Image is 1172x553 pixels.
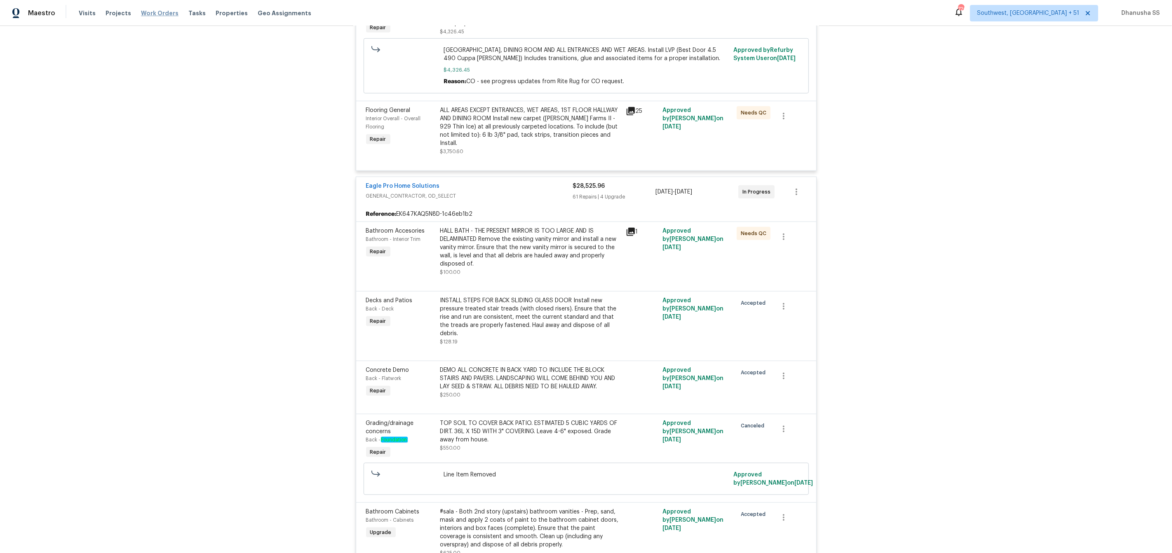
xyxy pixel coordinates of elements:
[381,437,408,443] em: Foundation
[662,228,723,250] span: Approved by [PERSON_NAME] on
[733,47,796,61] span: Approved by Refurby System User on
[440,270,461,275] span: $100.00
[366,509,420,515] span: Bathroom Cabinets
[733,472,813,486] span: Approved by [PERSON_NAME] on
[141,9,179,17] span: Work Orders
[662,314,681,320] span: [DATE]
[367,247,390,256] span: Repair
[742,188,774,196] span: In Progress
[106,9,131,17] span: Projects
[662,367,723,390] span: Approved by [PERSON_NAME] on
[366,376,402,381] span: Back - Flatwork
[741,109,770,117] span: Needs QC
[741,369,769,377] span: Accepted
[366,437,408,442] span: Back -
[366,228,425,234] span: Bathroom Accesories
[675,189,692,195] span: [DATE]
[741,299,769,307] span: Accepted
[367,317,390,325] span: Repair
[626,106,658,116] div: 25
[777,56,796,61] span: [DATE]
[440,446,461,450] span: $550.00
[366,420,414,434] span: Grading/drainage concerns
[440,366,621,391] div: DEMO ALL CONCRETE IN BACK YARD TO INCLUDE THE BLOCK STAIRS AND PAVERS. LANDSCAPING WILL COME BEHI...
[662,509,723,531] span: Approved by [PERSON_NAME] on
[655,188,692,196] span: -
[356,207,816,222] div: EK647KAQ5N8D-1c46eb1b2
[655,189,673,195] span: [DATE]
[79,9,96,17] span: Visits
[366,107,411,113] span: Flooring General
[366,298,413,303] span: Decks and Patios
[741,422,768,430] span: Canceled
[366,518,414,523] span: Bathroom - Cabinets
[440,392,461,397] span: $250.00
[367,23,390,32] span: Repair
[216,9,248,17] span: Properties
[366,210,397,218] b: Reference:
[28,9,55,17] span: Maestro
[573,183,605,189] span: $28,525.96
[366,367,409,373] span: Concrete Demo
[366,237,421,242] span: Bathroom - Interior Trim
[440,227,621,268] div: HALL BATH - THE PRESENT MIRROR IS TOO LARGE AND IS DELAMINATED Remove the existing vanity mirror ...
[444,66,728,74] span: $4,326.45
[662,384,681,390] span: [DATE]
[366,192,573,200] span: GENERAL_CONTRACTOR, OD_SELECT
[440,296,621,338] div: INSTALL STEPS FOR BACK SLIDING GLASS DOOR Install new pressure treated stair treads (with closed ...
[662,245,681,250] span: [DATE]
[741,510,769,518] span: Accepted
[662,420,723,443] span: Approved by [PERSON_NAME] on
[440,508,621,549] div: #sala - Both 2nd story (upstairs) bathroom vanities - Prep, sand, mask and apply 2 coats of paint...
[188,10,206,16] span: Tasks
[367,387,390,395] span: Repair
[440,419,621,444] div: TOP SOIL TO COVER BACK PATIO. ESTIMATED 5 CUBIC YARDS OF DIRT. 36L X 15D WITH 3" COVERING. Leave ...
[662,525,681,531] span: [DATE]
[662,124,681,130] span: [DATE]
[440,149,464,154] span: $3,750.60
[466,79,624,84] span: CO - see progress updates from Rite Rug for CO request.
[794,480,813,486] span: [DATE]
[258,9,311,17] span: Geo Assignments
[958,5,964,13] div: 726
[367,135,390,143] span: Repair
[440,106,621,147] div: ALL AREAS EXCEPT ENTRANCES, WET AREAS, 1ST FLOOR HALLWAY AND DINING ROOM Install new carpet ([PER...
[573,193,656,201] div: 61 Repairs | 4 Upgrade
[366,116,421,129] span: Interior Overall - Overall Flooring
[366,306,394,311] span: Back - Deck
[367,448,390,456] span: Repair
[1118,9,1160,17] span: Dhanusha SS
[626,227,658,237] div: 1
[977,9,1079,17] span: Southwest, [GEOGRAPHIC_DATA] + 51
[444,471,728,479] span: Line Item Removed
[662,107,723,130] span: Approved by [PERSON_NAME] on
[444,46,728,63] span: [GEOGRAPHIC_DATA], DINING ROOM AND ALL ENTRANCES AND WET AREAS. Install LVP (Best Door 4.5 490 Cu...
[444,79,466,84] span: Reason:
[367,528,395,537] span: Upgrade
[366,183,440,189] a: Eagle Pro Home Solutions
[662,298,723,320] span: Approved by [PERSON_NAME] on
[440,339,458,344] span: $128.19
[662,437,681,443] span: [DATE]
[440,29,465,34] span: $4,326.45
[741,229,770,238] span: Needs QC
